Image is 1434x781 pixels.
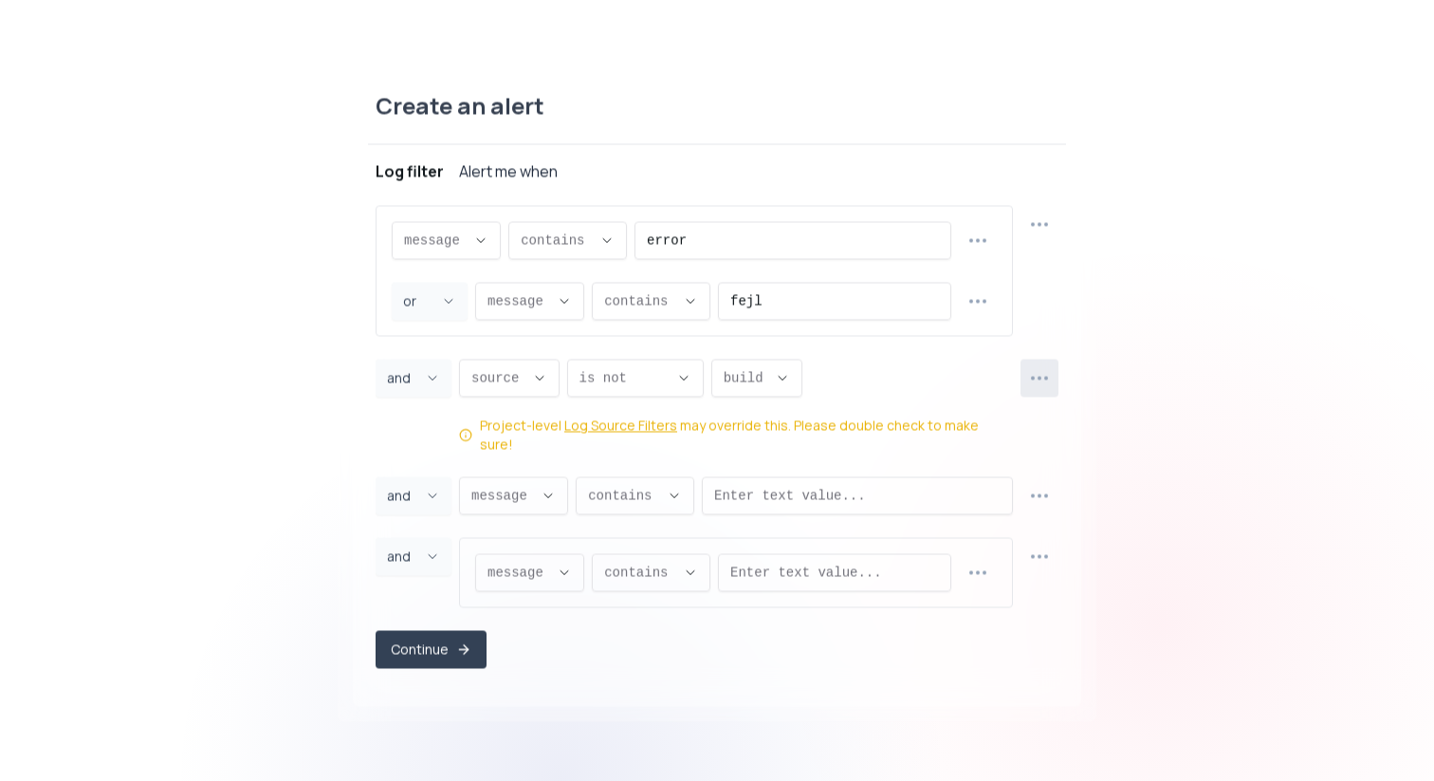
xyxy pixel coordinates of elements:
[576,476,694,514] button: Descriptive Select
[387,547,417,566] span: and
[459,159,558,182] div: Alert me when
[567,359,704,397] button: Descriptive Select
[392,221,501,259] button: Descriptive Select
[471,486,533,505] span: message
[521,231,592,250] span: contains
[376,197,1058,691] div: Log filterAlert me when
[403,291,433,310] span: or
[592,553,710,591] button: Descriptive Select
[376,144,1058,197] button: Log filterAlert me when
[480,416,1013,454] div: Project-level may override this. Please double check to make sure!
[604,291,675,310] span: contains
[714,477,1001,513] input: Enter text value...
[459,476,568,514] button: Descriptive Select
[588,486,659,505] span: contains
[471,368,524,387] span: source
[730,554,939,590] input: Enter text value...
[475,282,584,320] button: Descriptive Select
[579,368,669,387] span: is not
[711,359,802,397] button: Descriptive Select
[376,630,487,668] button: Continue
[487,291,549,310] span: message
[387,486,417,505] span: and
[724,368,767,387] span: build
[508,221,627,259] button: Descriptive Select
[564,416,677,435] a: Log Source Filters
[376,159,444,182] div: Log filter
[404,231,466,250] span: message
[475,553,584,591] button: Descriptive Select
[730,283,939,319] input: Enter text value...
[487,563,549,582] span: message
[604,563,675,582] span: contains
[647,222,939,258] input: Enter text value...
[376,476,451,514] button: Joiner Select
[459,359,560,397] button: Descriptive Select
[387,368,417,387] span: and
[368,90,1066,144] div: Create an alert
[592,282,710,320] button: Descriptive Select
[392,282,468,320] button: Joiner Select
[376,537,451,575] button: Joiner Select
[376,359,451,397] button: Joiner Select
